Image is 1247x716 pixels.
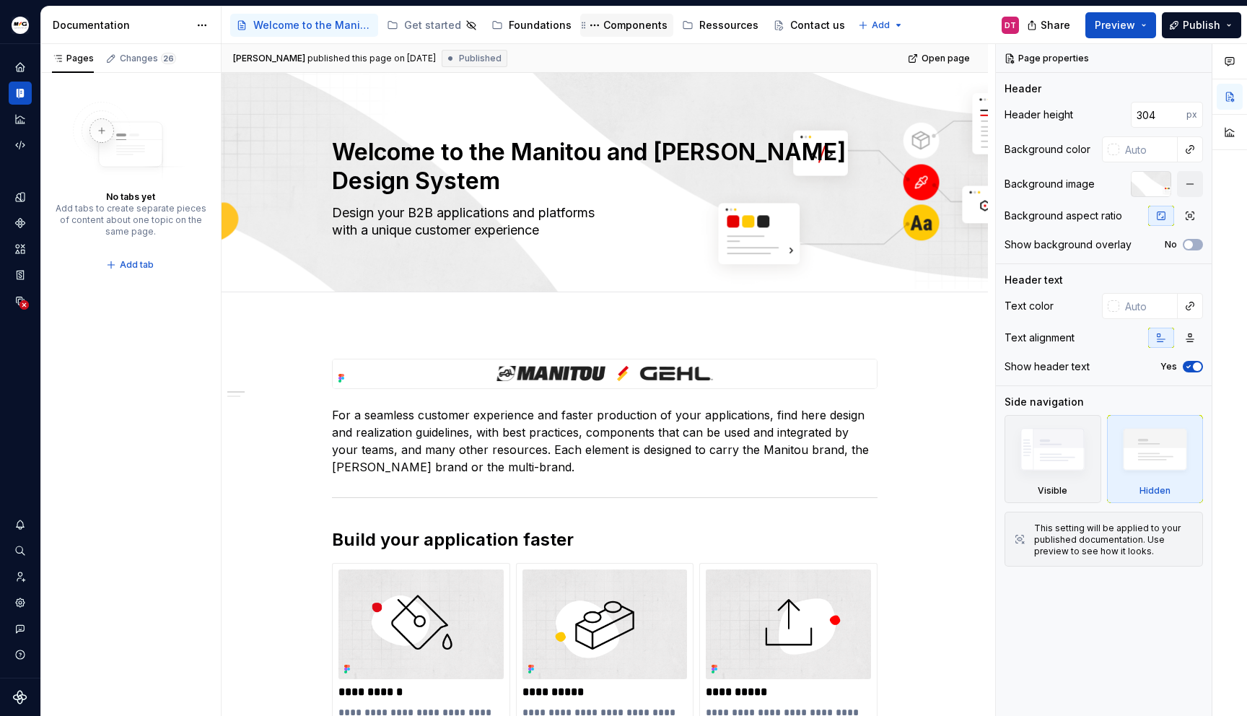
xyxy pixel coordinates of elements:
img: e5cfe62c-2ffb-4aae-a2e8-6f19d60e01f1.png [12,17,29,34]
h2: Build your application faster [332,528,878,551]
a: Design tokens [9,185,32,209]
div: Hidden [1107,415,1204,503]
p: For a seamless customer experience and faster production of your applications, find here design a... [332,406,878,476]
a: Get started [381,14,483,37]
a: Open page [903,48,976,69]
span: Share [1041,18,1070,32]
div: Get started [404,18,461,32]
input: Auto [1119,293,1178,319]
input: Auto [1119,136,1178,162]
div: Changes [120,53,176,64]
div: Hidden [1139,485,1171,497]
div: Background color [1005,142,1090,157]
span: Open page [922,53,970,64]
a: Documentation [9,82,32,105]
button: Publish [1162,12,1241,38]
p: px [1186,109,1197,121]
div: Side navigation [1005,395,1084,409]
span: Published [459,53,502,64]
span: 26 [161,53,176,64]
a: Data sources [9,289,32,313]
div: Visible [1038,485,1067,497]
a: Settings [9,591,32,614]
div: This setting will be applied to your published documentation. Use preview to see how it looks. [1034,523,1194,557]
a: Components [9,211,32,235]
div: Background image [1005,177,1095,191]
div: Welcome to the Manitou and [PERSON_NAME] Design System [253,18,372,32]
button: Notifications [9,513,32,536]
span: Add tab [120,259,154,271]
span: [PERSON_NAME] [233,53,305,64]
textarea: Welcome to the Manitou and [PERSON_NAME] Design System [329,135,875,198]
button: Search ⌘K [9,539,32,562]
a: Contact us [767,14,851,37]
svg: Supernova Logo [13,690,27,704]
a: Code automation [9,134,32,157]
a: Components [580,14,673,37]
a: Foundations [486,14,577,37]
div: Text alignment [1005,331,1075,345]
span: Publish [1183,18,1220,32]
button: Add [854,15,908,35]
label: No [1165,239,1177,250]
a: Storybook stories [9,263,32,287]
button: Share [1020,12,1080,38]
a: Analytics [9,108,32,131]
div: Show header text [1005,359,1090,374]
div: Pages [52,53,94,64]
div: published this page on [DATE] [307,53,436,64]
div: DT [1005,19,1016,31]
div: Contact us [790,18,845,32]
div: Documentation [53,18,189,32]
div: Foundations [509,18,572,32]
div: Text color [1005,299,1054,313]
a: Ressources [676,14,764,37]
a: Home [9,56,32,79]
a: Welcome to the Manitou and [PERSON_NAME] Design System [230,14,378,37]
div: Show background overlay [1005,237,1132,252]
span: Add [872,19,890,31]
label: Yes [1160,361,1177,372]
div: Header [1005,82,1041,96]
div: No tabs yet [106,191,155,203]
div: Visible [1005,415,1101,503]
span: Preview [1095,18,1135,32]
div: Background aspect ratio [1005,209,1122,223]
button: Contact support [9,617,32,640]
button: Add tab [102,255,160,275]
div: Components [603,18,668,32]
div: Header text [1005,273,1063,287]
button: Preview [1085,12,1156,38]
input: Auto [1131,102,1186,128]
a: Invite team [9,565,32,588]
div: Header height [1005,108,1073,122]
div: Page tree [230,11,851,40]
textarea: Design your B2B applications and platforms with a unique customer experience [329,201,875,242]
div: Ressources [699,18,758,32]
div: Add tabs to create separate pieces of content about one topic on the same page. [55,203,206,237]
a: Assets [9,237,32,261]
